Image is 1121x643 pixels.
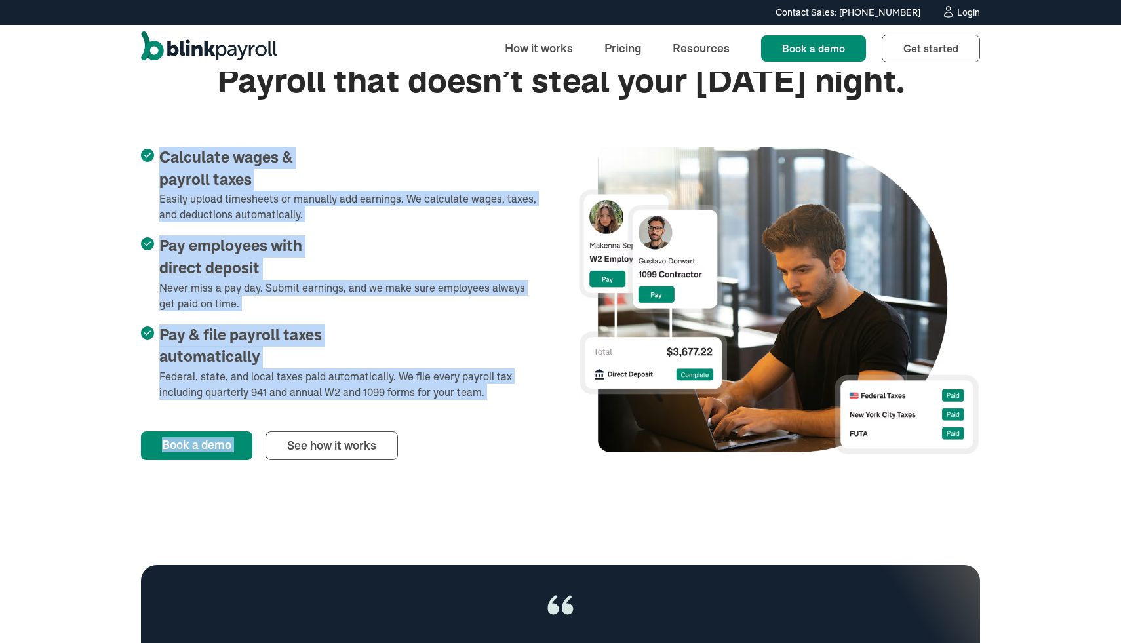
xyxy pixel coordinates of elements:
[141,235,542,311] li: Never miss a pay day. Submit earnings, and we make sure employees always get paid on time.
[782,42,845,55] span: Book a demo
[159,326,322,366] span: Pay & file payroll taxes automatically
[141,431,252,460] a: Book a demo
[141,62,980,100] h2: Payroll that doesn’t steal your [DATE] night.
[159,237,302,277] span: Pay employees with direct deposit
[903,42,958,55] span: Get started
[141,324,542,400] li: Federal, state, and local taxes paid automatically. We file every payroll tax including quarterly...
[594,34,652,62] a: Pricing
[776,6,920,20] div: Contact Sales: [PHONE_NUMBER]
[265,431,398,460] a: See how it works
[761,35,866,62] a: Book a demo
[141,31,277,66] a: home
[896,501,1121,643] iframe: Chat Widget
[159,149,293,188] span: Calculate wages & payroll taxes
[662,34,740,62] a: Resources
[941,5,980,20] a: Login
[882,35,980,62] a: Get started
[957,8,980,17] div: Login
[141,147,542,222] li: Easily upload timesheets or manually add earnings. We calculate wages, taxes, and deductions auto...
[494,34,583,62] a: How it works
